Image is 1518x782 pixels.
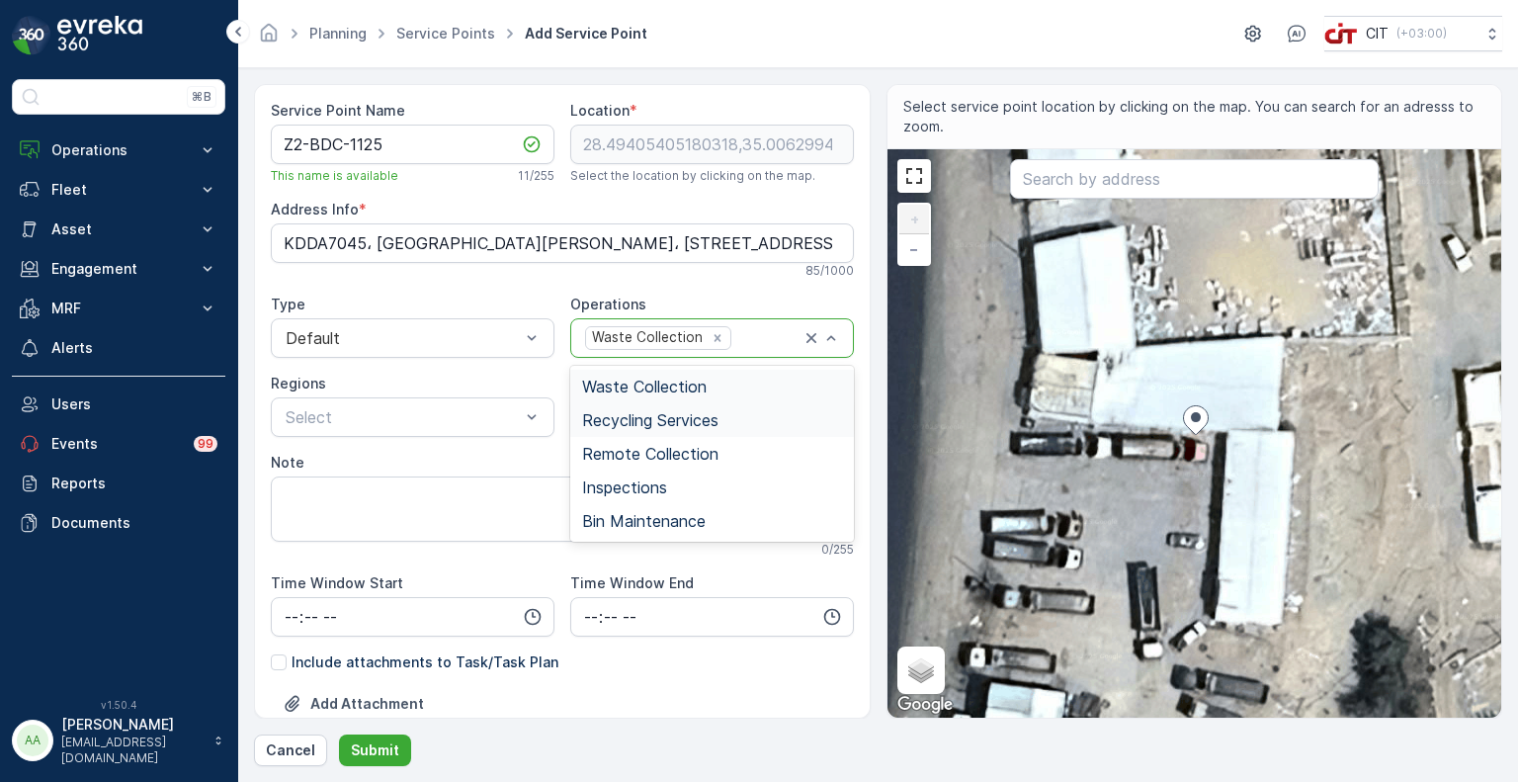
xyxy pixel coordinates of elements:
div: AA [17,725,48,756]
span: Waste Collection [582,378,707,395]
button: Submit [339,735,411,766]
button: Fleet [12,170,225,210]
a: Open this area in Google Maps (opens a new window) [892,692,958,718]
span: Inspections [582,478,667,496]
button: AA[PERSON_NAME][EMAIL_ADDRESS][DOMAIN_NAME] [12,715,225,766]
img: cit-logo_pOk6rL0.png [1324,23,1358,44]
button: Asset [12,210,225,249]
p: ⌘B [192,89,211,105]
span: This name is available [271,168,398,184]
a: Planning [309,25,367,42]
button: CIT(+03:00) [1324,16,1502,51]
p: Include attachments to Task/Task Plan [292,652,558,672]
a: Homepage [258,30,280,46]
span: Add Service Point [521,24,651,43]
p: Operations [51,140,186,160]
button: Operations [12,130,225,170]
span: v 1.50.4 [12,699,225,711]
p: Fleet [51,180,186,200]
label: Regions [271,375,326,391]
p: Engagement [51,259,186,279]
p: 0 / 255 [821,542,854,558]
button: Upload File [271,688,436,720]
span: Remote Collection [582,445,718,463]
label: Operations [570,296,646,312]
label: Time Window End [570,574,694,591]
div: Remove Waste Collection [707,329,728,347]
button: Cancel [254,735,327,766]
label: Time Window Start [271,574,403,591]
span: Bin Maintenance [582,512,706,530]
p: ( +03:00 ) [1396,26,1447,42]
label: Type [271,296,305,312]
a: Service Points [396,25,495,42]
button: MRF [12,289,225,328]
a: Alerts [12,328,225,368]
span: Select service point location by clicking on the map. You can search for an adresss to zoom. [903,97,1486,136]
span: − [909,240,919,257]
a: View Fullscreen [899,161,929,191]
p: 11 / 255 [518,168,554,184]
p: [EMAIL_ADDRESS][DOMAIN_NAME] [61,735,204,766]
p: Cancel [266,740,315,760]
p: 85 / 1000 [805,263,854,279]
p: Events [51,434,182,454]
a: Reports [12,464,225,503]
p: Users [51,394,217,414]
span: Select the location by clicking on the map. [570,168,815,184]
img: Google [892,692,958,718]
a: Users [12,385,225,424]
button: Engagement [12,249,225,289]
label: Address Info [271,201,359,217]
p: [PERSON_NAME] [61,715,204,735]
p: Submit [351,740,399,760]
p: Alerts [51,338,217,358]
a: Zoom In [899,205,929,234]
label: Note [271,454,304,471]
label: Service Point Name [271,102,405,119]
span: + [910,211,919,227]
p: Reports [51,474,217,493]
label: Location [570,102,630,119]
img: logo_dark-DEwI_e13.png [57,16,142,55]
a: Events99 [12,424,225,464]
p: CIT [1366,24,1389,43]
p: Documents [51,513,217,533]
img: logo [12,16,51,55]
p: Select [286,405,520,429]
span: Recycling Services [582,411,718,429]
a: Documents [12,503,225,543]
a: Zoom Out [899,234,929,264]
a: Layers [899,649,943,692]
p: 99 [198,436,213,452]
input: Search by address [1010,159,1379,199]
div: Waste Collection [586,327,706,348]
p: Asset [51,219,186,239]
p: MRF [51,299,186,318]
p: Add Attachment [310,694,424,714]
